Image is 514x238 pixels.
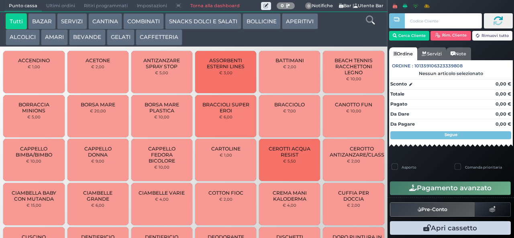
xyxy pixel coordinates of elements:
span: ASSORBENTI ESTERNI LINES [202,57,250,69]
small: € 2,00 [219,197,233,201]
button: CAFFETTERIA [136,29,182,45]
span: COTTON FIOC [208,190,243,196]
span: BRACCIOLO [274,102,305,108]
span: CEROTTO ANTIZANZARE/CLASSICO [330,146,394,158]
span: Ultimi ordini [42,0,80,12]
small: € 5,00 [155,70,168,75]
small: € 10,00 [26,159,41,163]
strong: 0,00 € [496,101,511,107]
span: Ordine : [392,63,413,69]
small: € 15,00 [27,203,41,207]
label: Comanda prioritaria [465,165,502,170]
strong: 0,00 € [496,81,511,87]
small: € 9,00 [91,159,104,163]
strong: Sconto [390,81,407,87]
a: Note [446,47,471,60]
button: APERITIVI [282,13,318,29]
button: AMARI [41,29,68,45]
strong: 0,00 € [496,111,511,117]
div: Nessun articolo selezionato [389,71,513,76]
strong: 0,00 € [496,91,511,97]
small: € 10,00 [346,108,361,113]
span: ACCENDINO [18,57,50,63]
button: BOLLICINE [243,13,281,29]
span: BATTIMANI [275,57,304,63]
small: € 2,00 [347,159,360,163]
small: € 4,00 [155,197,169,201]
span: ANTIZANZARE SPRAY STOP [138,57,186,69]
small: € 2,00 [91,64,104,69]
a: Ordine [389,47,417,60]
span: Impostazioni [133,0,171,12]
span: BRACCIOLI SUPER EROI [202,102,250,114]
span: BORSA MARE [81,102,115,108]
span: CUFFIA PER DOCCIA [330,190,377,202]
small: € 7,00 [283,108,296,113]
span: CREMA MANI KALODERMA [266,190,314,202]
span: CIAMBELLE GRANDE [74,190,122,202]
button: Rim. Cliente [430,31,471,41]
span: 101359106323339808 [414,63,463,69]
button: Tutti [6,13,27,29]
a: Torna alla dashboard [186,0,244,12]
span: Punto cassa [4,0,42,12]
input: Codice Cliente [405,13,481,28]
button: CANTINA [88,13,122,29]
strong: Da Pagare [390,121,415,127]
button: Rimuovi tutto [472,31,513,41]
span: 0 [305,2,312,10]
small: € 4,00 [283,203,296,207]
small: € 2,00 [347,203,360,207]
button: ALCOLICI [6,29,40,45]
strong: 0,00 € [496,121,511,127]
small: € 1,00 [28,64,40,69]
button: COMBINATI [123,13,164,29]
small: € 20,00 [90,108,106,113]
strong: Totale [390,91,404,97]
a: Servizi [417,47,446,60]
small: € 1,00 [220,153,232,157]
button: SERVIZI [57,13,87,29]
span: BORSA MARE PLASTICA [138,102,186,114]
button: Pre-Conto [390,202,475,217]
span: CEROTTI ACQUA RESIST [266,146,314,158]
button: Apri cassetto [390,221,511,235]
button: Cerca Cliente [389,31,430,41]
span: CAPPELLO DONNA [74,146,122,158]
span: CAPPELLO FEDORA BICOLORE [138,146,186,164]
label: Asporto [402,165,416,170]
strong: Da Dare [390,111,409,117]
small: € 10,00 [154,114,169,119]
span: CIAMBELLA BABY CON MUTANDA [10,190,58,202]
small: € 10,00 [346,76,361,81]
small: € 5,00 [27,114,41,119]
span: CARTOLINE [211,146,241,152]
small: € 6,00 [91,203,104,207]
strong: Segue [445,132,457,137]
button: BEVANDE [69,29,105,45]
span: BORRACCIA MINIONS [10,102,58,114]
span: CANOTTO FUN [335,102,372,108]
span: CAPPELLO BIMBA/BIMBO [10,146,58,158]
span: CIAMBELLE VARIE [139,190,185,196]
span: ACETONE [86,57,110,63]
strong: Pagato [390,101,407,107]
button: Pagamento avanzato [390,181,511,195]
span: Ritiri programmati [80,0,132,12]
small: € 10,00 [154,165,169,169]
small: € 5,50 [283,159,296,163]
b: 0 [281,3,284,8]
small: € 6,00 [219,114,233,119]
button: BAZAR [28,13,56,29]
button: SNACKS DOLCI E SALATI [165,13,241,29]
button: GELATI [107,29,135,45]
small: € 3,00 [219,70,233,75]
small: € 2,00 [283,64,296,69]
span: BEACH TENNIS RACCHETTONI LEGNO [330,57,377,75]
